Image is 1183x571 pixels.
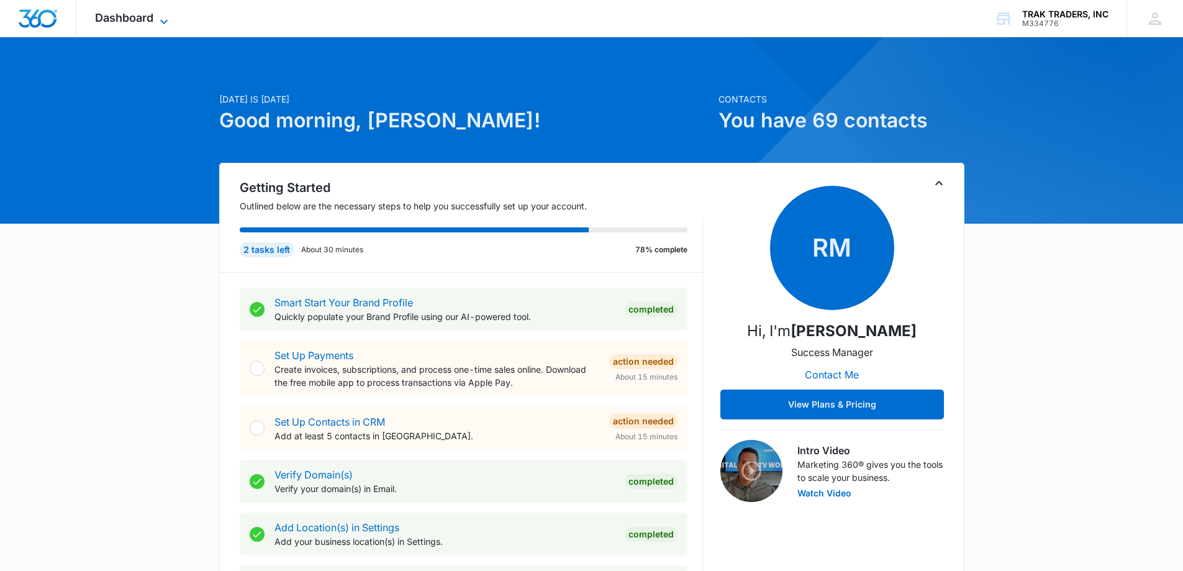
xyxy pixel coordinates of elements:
div: Completed [625,302,678,317]
div: account name [1022,9,1108,19]
p: Marketing 360® gives you the tools to scale your business. [797,458,944,484]
button: Watch Video [797,489,851,498]
a: Add Location(s) in Settings [274,521,399,534]
p: Outlined below are the necessary steps to help you successfully set up your account. [240,199,703,212]
div: Completed [625,527,678,542]
p: Success Manager [791,345,873,360]
p: Add your business location(s) in Settings. [274,535,615,548]
button: Contact Me [792,360,871,390]
img: Intro Video [720,440,782,502]
a: Verify Domain(s) [274,468,353,481]
span: About 15 minutes [615,431,678,442]
div: Action Needed [609,354,678,369]
p: Quickly populate your Brand Profile using our AI-powered tool. [274,310,615,323]
p: Contacts [718,93,964,106]
a: Smart Start Your Brand Profile [274,296,413,309]
div: account id [1022,19,1108,28]
p: Create invoices, subscriptions, and process one-time sales online. Download the free mobile app t... [274,363,599,389]
div: Completed [625,474,678,489]
strong: [PERSON_NAME] [791,322,917,340]
p: Hi, I'm [747,320,917,342]
button: Toggle Collapse [931,176,946,191]
h1: You have 69 contacts [718,106,964,135]
div: 2 tasks left [240,242,294,257]
div: Action Needed [609,414,678,429]
p: About 30 minutes [301,244,363,255]
a: Set Up Payments [274,349,353,362]
span: RM [770,186,894,310]
p: [DATE] is [DATE] [219,93,711,106]
h2: Getting Started [240,178,703,197]
span: Dashboard [95,11,153,24]
h3: Intro Video [797,443,944,458]
p: Verify your domain(s) in Email. [274,482,615,495]
p: 78% complete [635,244,687,255]
button: View Plans & Pricing [720,390,944,419]
span: About 15 minutes [615,372,678,383]
p: Add at least 5 contacts in [GEOGRAPHIC_DATA]. [274,429,599,442]
h1: Good morning, [PERSON_NAME]! [219,106,711,135]
a: Set Up Contacts in CRM [274,416,385,428]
